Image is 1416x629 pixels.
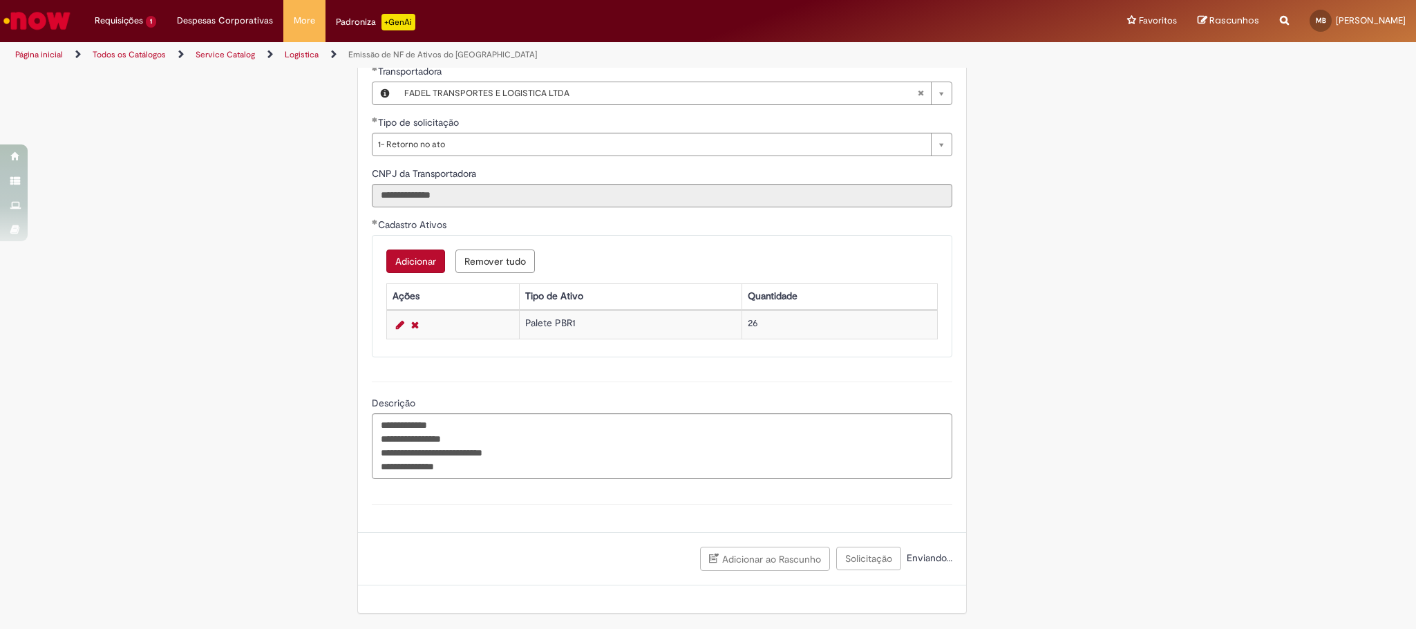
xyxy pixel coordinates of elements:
[378,133,924,156] span: 1- Retorno no ato
[95,14,143,28] span: Requisições
[15,49,63,60] a: Página inicial
[1139,14,1177,28] span: Favoritos
[378,65,444,77] span: Necessários - Transportadora
[378,116,462,129] span: Tipo de solicitação
[372,184,952,207] input: CNPJ da Transportadora
[372,82,397,104] button: Transportadora, Visualizar este registro FADEL TRANSPORTES E LOGISTICA LTDA
[519,310,742,339] td: Palete PBR1
[146,16,156,28] span: 1
[1336,15,1406,26] span: [PERSON_NAME]
[742,310,938,339] td: 26
[196,49,255,60] a: Service Catalog
[294,14,315,28] span: More
[381,14,415,30] p: +GenAi
[1316,16,1326,25] span: MB
[378,218,449,231] span: Cadastro Ativos
[177,14,273,28] span: Despesas Corporativas
[1209,14,1259,27] span: Rascunhos
[372,413,952,479] textarea: Descrição
[372,117,378,122] span: Obrigatório Preenchido
[1,7,73,35] img: ServiceNow
[910,82,931,104] abbr: Limpar campo Transportadora
[1198,15,1259,28] a: Rascunhos
[348,49,537,60] a: Emissão de NF de Ativos do [GEOGRAPHIC_DATA]
[10,42,934,68] ul: Trilhas de página
[93,49,166,60] a: Todos os Catálogos
[408,317,422,333] a: Remover linha 1
[904,552,952,564] span: Enviando...
[742,283,938,309] th: Quantidade
[285,49,319,60] a: Logistica
[372,219,378,225] span: Obrigatório Preenchido
[372,167,479,180] span: Somente leitura - CNPJ da Transportadora
[387,283,519,309] th: Ações
[404,82,917,104] span: FADEL TRANSPORTES E LOGISTICA LTDA
[386,250,445,273] button: Add a row for Cadastro Ativos
[455,250,535,273] button: Remove all rows for Cadastro Ativos
[393,317,408,333] a: Editar Linha 1
[372,397,418,409] span: Descrição
[519,283,742,309] th: Tipo de Ativo
[397,82,952,104] a: FADEL TRANSPORTES E LOGISTICA LTDALimpar campo Transportadora
[372,66,378,71] span: Obrigatório Preenchido
[336,14,415,30] div: Padroniza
